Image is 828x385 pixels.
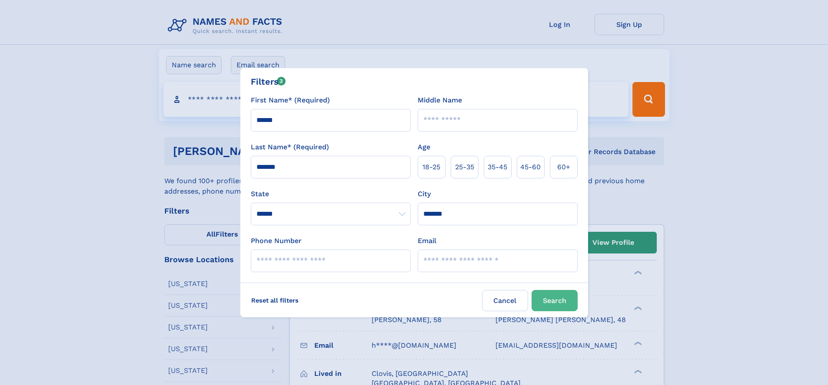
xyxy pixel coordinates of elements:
[418,189,431,199] label: City
[422,162,440,172] span: 18‑25
[418,95,462,105] label: Middle Name
[520,162,541,172] span: 45‑60
[532,290,578,311] button: Search
[482,290,528,311] label: Cancel
[251,189,411,199] label: State
[488,162,507,172] span: 35‑45
[418,236,436,246] label: Email
[251,75,286,88] div: Filters
[251,142,329,152] label: Last Name* (Required)
[246,290,304,311] label: Reset all filters
[251,95,330,105] label: First Name* (Required)
[557,162,570,172] span: 60+
[418,142,430,152] label: Age
[251,236,302,246] label: Phone Number
[455,162,474,172] span: 25‑35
